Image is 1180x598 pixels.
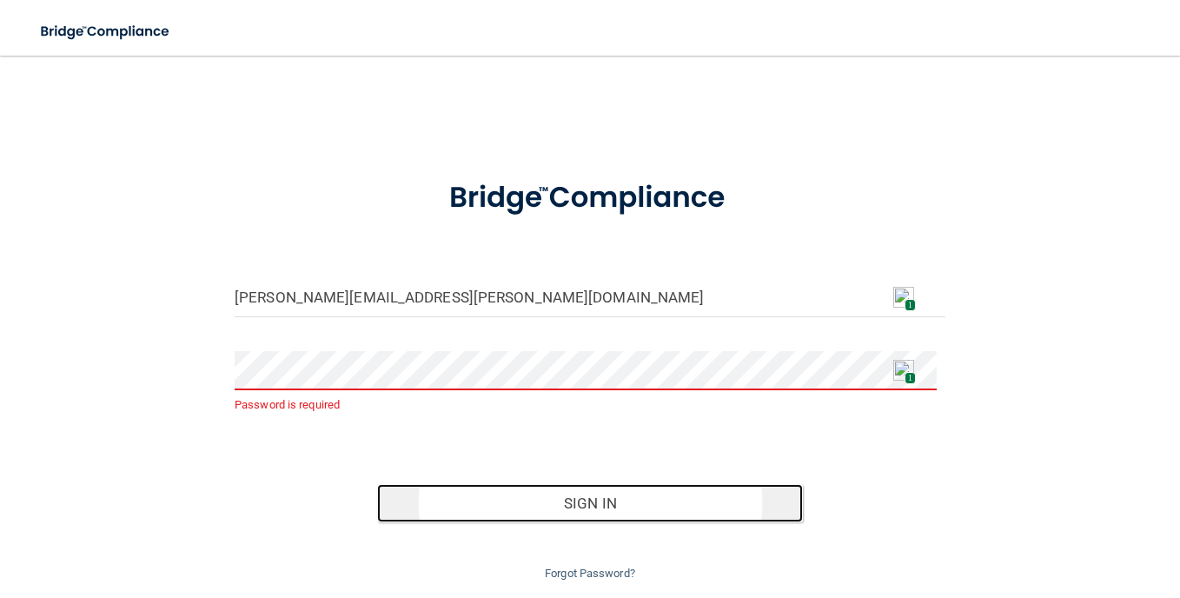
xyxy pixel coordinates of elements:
[893,360,914,381] img: npw-badge-icon.svg
[419,160,761,236] img: bridge_compliance_login_screen.278c3ca4.svg
[879,475,1159,544] iframe: Drift Widget Chat Controller
[235,278,945,317] input: Email
[235,395,945,415] p: Password is required
[545,567,635,580] a: Forgot Password?
[905,299,916,312] span: 1
[377,484,804,522] button: Sign In
[26,14,186,50] img: bridge_compliance_login_screen.278c3ca4.svg
[893,287,914,308] img: npw-badge-icon.svg
[905,372,916,385] span: 1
